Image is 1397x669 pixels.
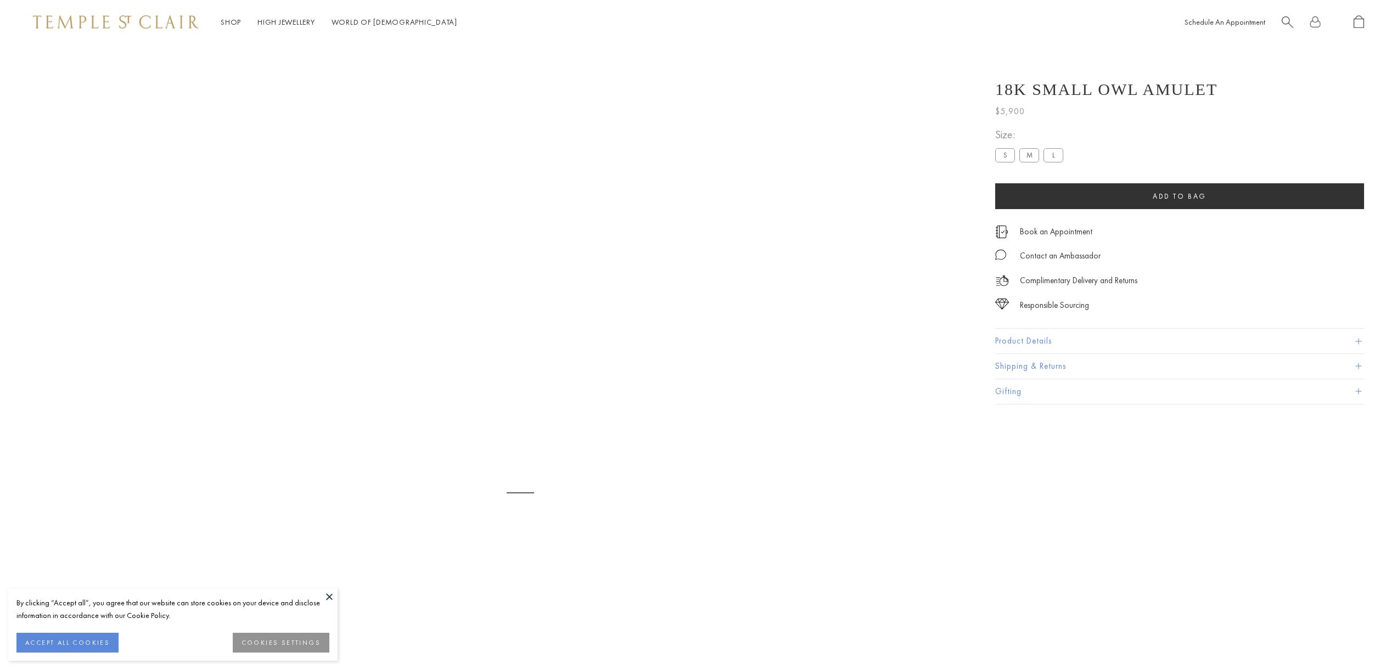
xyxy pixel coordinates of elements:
img: Temple St. Clair [33,15,199,29]
a: World of [DEMOGRAPHIC_DATA]World of [DEMOGRAPHIC_DATA] [332,17,457,27]
a: Book an Appointment [1020,226,1092,238]
img: icon_appointment.svg [995,226,1008,238]
img: MessageIcon-01_2.svg [995,249,1006,260]
p: Complimentary Delivery and Returns [1020,274,1137,288]
div: Responsible Sourcing [1020,299,1089,312]
span: $5,900 [995,104,1025,119]
nav: Main navigation [221,15,457,29]
button: Gifting [995,379,1364,404]
img: icon_sourcing.svg [995,299,1009,310]
a: Search [1282,15,1293,29]
iframe: Gorgias live chat messenger [1342,617,1386,658]
a: High JewelleryHigh Jewellery [257,17,315,27]
div: By clicking “Accept all”, you agree that our website can store cookies on your device and disclos... [16,597,329,622]
a: ShopShop [221,17,241,27]
img: icon_delivery.svg [995,274,1009,288]
h1: 18K Small Owl Amulet [995,80,1218,99]
label: S [995,148,1015,162]
button: Add to bag [995,183,1364,209]
span: Add to bag [1153,192,1207,201]
label: M [1019,148,1039,162]
a: Schedule An Appointment [1185,17,1265,27]
label: L [1043,148,1063,162]
button: Product Details [995,329,1364,353]
button: Shipping & Returns [995,354,1364,379]
a: Open Shopping Bag [1354,15,1364,29]
button: COOKIES SETTINGS [233,633,329,653]
div: Contact an Ambassador [1020,249,1101,263]
span: Size: [995,126,1068,144]
button: ACCEPT ALL COOKIES [16,633,119,653]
